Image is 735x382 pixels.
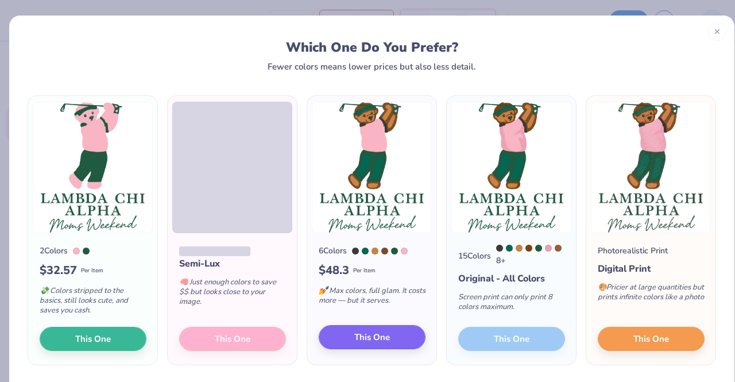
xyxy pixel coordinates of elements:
div: Digital Print [598,262,705,276]
div: 2 Colors [40,245,68,257]
span: $ 48.3 [319,262,349,279]
div: Black 7 C [496,245,503,252]
div: Photorealistic Print [598,245,668,257]
div: Which One Do You Prefer? [41,40,703,55]
div: 3298 C [362,248,369,254]
div: Original - All Colors [458,272,565,285]
span: 💅 [319,285,328,296]
div: Colors stripped to the basics, still looks cute, and saves you cash. [40,279,146,327]
img: 6 color option [312,102,432,233]
span: This One [75,333,111,346]
img: Photorealistic preview [591,102,711,233]
div: 707 C [73,248,80,254]
div: Semi-Lux [179,257,286,271]
div: Fewer colors means lower prices but also less detail. [268,62,476,71]
div: 6 Colors [319,245,347,257]
div: 463 C [381,248,388,254]
div: 722 C [516,245,523,252]
button: This One [319,325,425,349]
img: 2 color option [33,102,153,233]
div: 554 C [83,248,90,254]
div: 554 C [535,245,542,252]
span: This One [354,331,390,344]
div: Pricier at large quantities but prints infinite colors like a photo [598,276,705,314]
button: This One [598,327,705,351]
button: This One [40,327,146,351]
img: 15 color option [451,102,571,233]
div: 494 C [545,245,552,252]
div: 8 + [496,245,565,267]
span: Per Item [81,267,103,275]
div: 3298 C [506,245,513,252]
span: $ 32.57 [40,262,77,279]
div: Just enough colors to save $$ but looks close to your image. [179,271,286,318]
span: Per Item [353,267,376,275]
span: 🎨 [598,282,607,292]
div: 731 C [525,245,532,252]
div: 707 C [401,248,408,254]
div: Max colors, full glam. It costs more — but it serves. [319,279,425,317]
div: 15 Colors [458,250,491,262]
span: 🧠 [179,277,188,287]
div: 554 C [391,248,398,254]
div: 4635 C [555,245,562,252]
div: Black 7 C [352,248,359,254]
div: Screen print can only print 8 colors maximum. [458,285,565,323]
div: 722 C [372,248,378,254]
span: This One [633,333,669,346]
span: 💸 [40,285,49,296]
